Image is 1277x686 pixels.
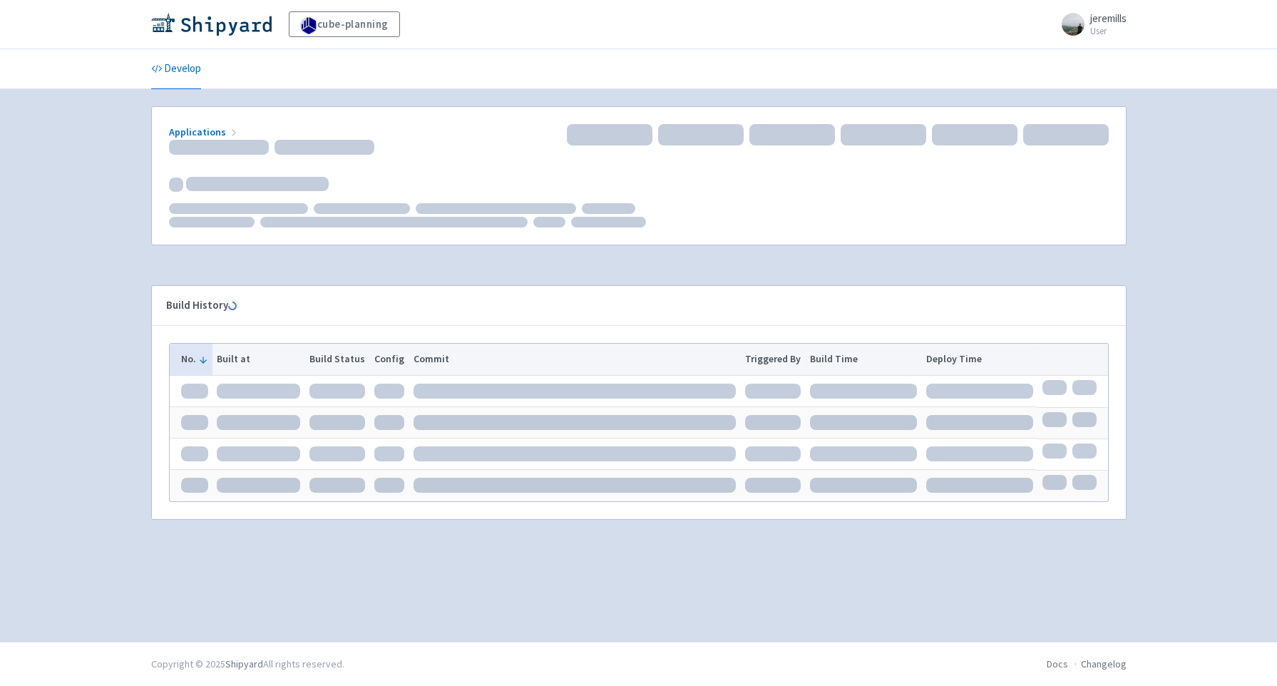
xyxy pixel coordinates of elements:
th: Deploy Time [921,344,1037,375]
th: Config [369,344,409,375]
a: jeremills User [1053,13,1127,36]
th: Build Status [305,344,370,375]
th: Commit [409,344,741,375]
span: jeremills [1090,11,1127,25]
a: Docs [1047,657,1068,670]
a: Changelog [1081,657,1127,670]
img: Shipyard logo [151,13,272,36]
a: Applications [169,126,240,138]
a: cube-planning [289,11,400,37]
th: Built at [212,344,305,375]
a: Develop [151,49,201,89]
button: No. [181,352,208,367]
div: Build History [166,297,1089,314]
small: User [1090,26,1127,36]
th: Triggered By [741,344,806,375]
a: Shipyard [225,657,263,670]
th: Build Time [806,344,922,375]
div: Copyright © 2025 All rights reserved. [151,657,344,672]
